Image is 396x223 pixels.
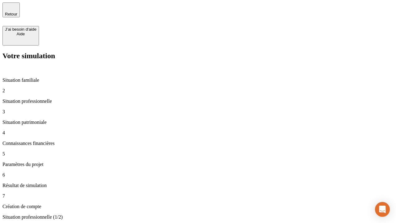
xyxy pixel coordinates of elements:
p: Paramètres du projet [2,162,394,167]
button: J’ai besoin d'aideAide [2,26,39,46]
p: 3 [2,109,394,115]
div: Aide [5,32,37,36]
div: J’ai besoin d'aide [5,27,37,32]
p: 2 [2,88,394,94]
p: Création de compte [2,204,394,209]
p: 5 [2,151,394,157]
p: 6 [2,172,394,178]
p: Situation professionnelle (1/2) [2,214,394,220]
p: 7 [2,193,394,199]
p: Situation familiale [2,77,394,83]
span: Retour [5,12,17,16]
h2: Votre simulation [2,52,394,60]
div: Open Intercom Messenger [375,202,390,217]
p: 4 [2,130,394,136]
p: Connaissances financières [2,141,394,146]
button: Retour [2,2,20,17]
p: Situation patrimoniale [2,120,394,125]
p: Situation professionnelle [2,98,394,104]
p: Résultat de simulation [2,183,394,188]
